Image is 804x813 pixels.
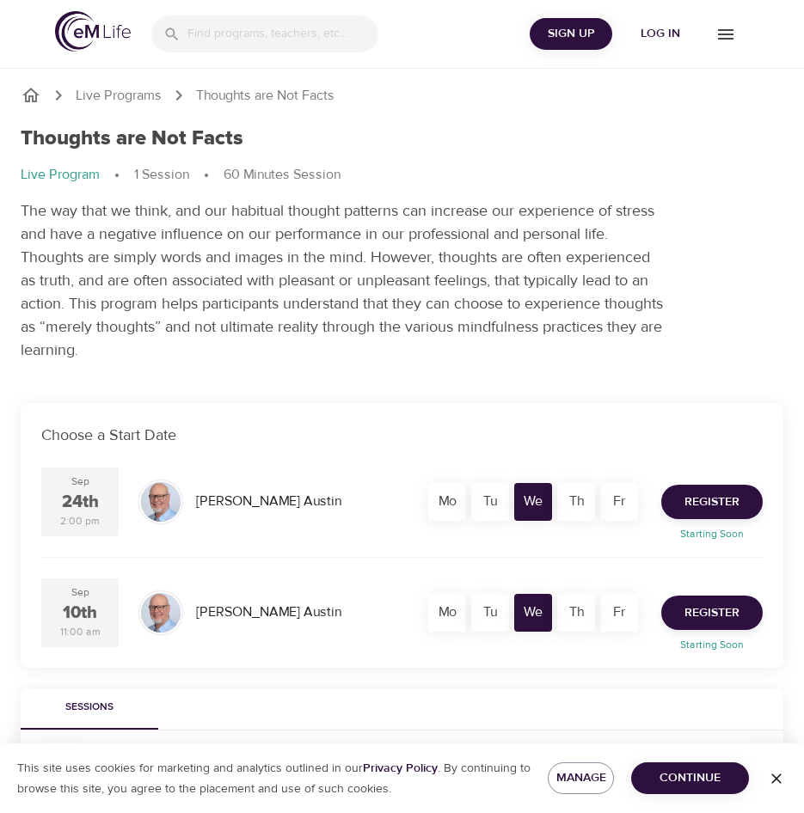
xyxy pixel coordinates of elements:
div: Tu [471,594,509,632]
p: Starting Soon [651,637,773,652]
span: Sessions [31,699,148,717]
span: Continue [645,767,735,789]
div: Sep [71,585,89,600]
h1: Thoughts are Not Facts [21,126,243,151]
p: Thoughts are Not Facts [196,86,334,106]
div: 24th [62,490,99,515]
div: 11:00 am [60,625,101,639]
div: Th [557,483,595,521]
a: Live Programs [76,86,162,106]
div: [PERSON_NAME] Austin [189,485,412,518]
div: Fr [600,483,638,521]
button: Register [661,485,763,519]
div: Sep [71,474,89,489]
button: Continue [631,762,749,794]
nav: breadcrumb [21,165,783,186]
button: Manage [548,762,614,794]
p: 60 Minutes Session [224,165,341,185]
span: Register [684,602,740,624]
div: 2:00 pm [60,514,100,529]
button: Log in [619,18,702,50]
input: Find programs, teachers, etc... [187,15,378,52]
div: We [514,594,552,632]
button: Sign Up [530,18,612,50]
span: Sign Up [537,23,605,45]
button: Register [661,596,763,630]
p: Choose a Start Date [41,424,763,447]
p: Live Program [21,165,100,185]
div: We [514,483,552,521]
div: [PERSON_NAME] Austin [189,596,412,629]
div: Th [557,594,595,632]
div: Mo [428,594,466,632]
span: Register [684,492,740,513]
div: Mo [428,483,466,521]
span: Log in [626,23,695,45]
div: Fr [600,594,638,632]
button: menu [702,10,749,58]
img: logo [55,11,131,52]
nav: breadcrumb [21,85,783,106]
span: Manage [562,767,600,789]
p: 1 Session [134,165,189,185]
p: The way that we think, and our habitual thought patterns can increase our experience of stress an... [21,199,666,362]
div: 10th [63,601,97,626]
p: Starting Soon [651,526,773,541]
div: Tu [471,483,509,521]
a: Privacy Policy [363,761,438,776]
